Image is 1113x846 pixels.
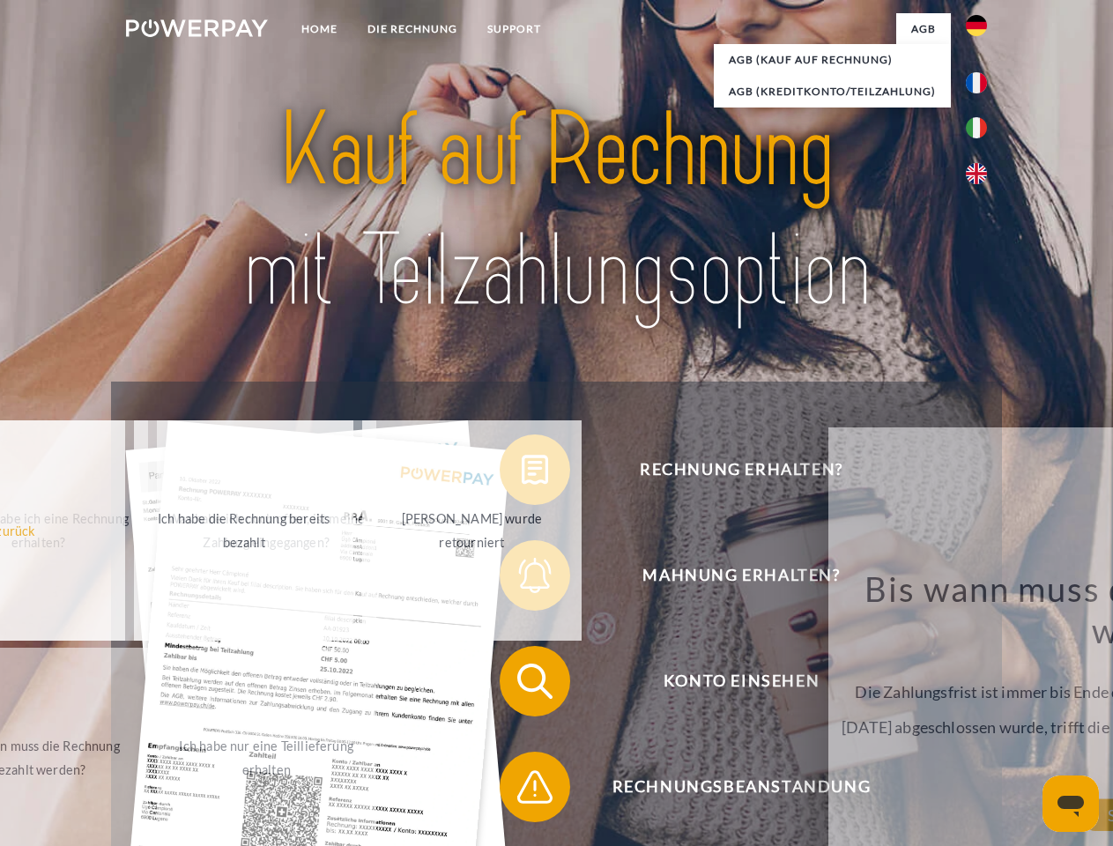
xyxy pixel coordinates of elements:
[525,752,957,822] span: Rechnungsbeanstandung
[500,540,958,611] button: Mahnung erhalten?
[714,76,951,108] a: AGB (Kreditkonto/Teilzahlung)
[525,540,957,611] span: Mahnung erhalten?
[286,13,352,45] a: Home
[896,13,951,45] a: agb
[1043,775,1099,832] iframe: Button to launch messaging window
[145,507,343,554] div: Ich habe die Rechnung bereits bezahlt
[168,85,945,338] img: title-powerpay_de.svg
[525,434,957,505] span: Rechnung erhalten?
[513,765,557,809] img: qb_warning.svg
[525,646,957,716] span: Konto einsehen
[513,659,557,703] img: qb_search.svg
[500,752,958,822] button: Rechnungsbeanstandung
[373,507,571,554] div: [PERSON_NAME] wurde retourniert
[472,13,556,45] a: SUPPORT
[500,646,958,716] button: Konto einsehen
[966,72,987,93] img: fr
[966,117,987,138] img: it
[126,19,268,37] img: logo-powerpay-white.svg
[714,44,951,76] a: AGB (Kauf auf Rechnung)
[167,734,366,782] div: Ich habe nur eine Teillieferung erhalten
[352,13,472,45] a: DIE RECHNUNG
[966,163,987,184] img: en
[966,15,987,36] img: de
[500,434,958,505] button: Rechnung erhalten?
